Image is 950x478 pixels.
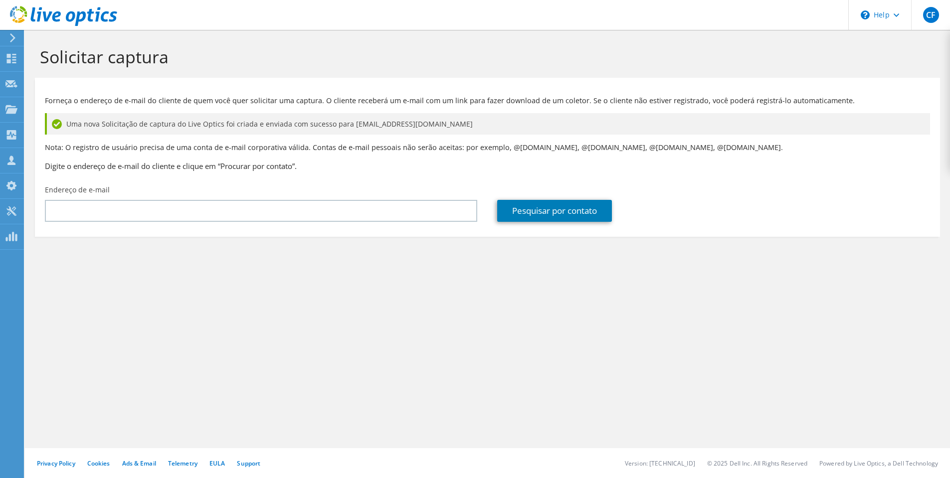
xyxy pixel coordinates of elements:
a: Cookies [87,459,110,468]
span: Uma nova Solicitação de captura do Live Optics foi criada e enviada com sucesso para [EMAIL_ADDRE... [66,119,473,130]
a: Pesquisar por contato [497,200,612,222]
a: Privacy Policy [37,459,75,468]
a: Ads & Email [122,459,156,468]
a: Telemetry [168,459,197,468]
li: Powered by Live Optics, a Dell Technology [819,459,938,468]
li: © 2025 Dell Inc. All Rights Reserved [707,459,807,468]
a: Support [237,459,260,468]
a: EULA [209,459,225,468]
h3: Digite o endereço de e-mail do cliente e clique em “Procurar por contato”. [45,160,930,171]
li: Version: [TECHNICAL_ID] [625,459,695,468]
span: CF [923,7,939,23]
label: Endereço de e-mail [45,185,110,195]
p: Nota: O registro de usuário precisa de uma conta de e-mail corporativa válida. Contas de e-mail p... [45,142,930,153]
p: Forneça o endereço de e-mail do cliente de quem você quer solicitar uma captura. O cliente recebe... [45,95,930,106]
h1: Solicitar captura [40,46,930,67]
svg: \n [861,10,870,19]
